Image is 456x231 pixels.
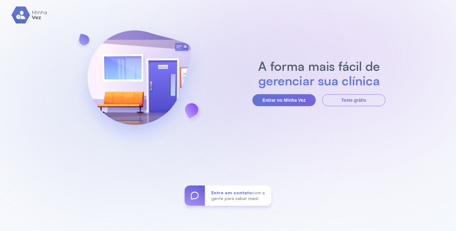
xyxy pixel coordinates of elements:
[211,190,252,195] span: Entre em contato
[205,185,271,206] div: com a gente para saber mais!
[322,94,385,106] button: Teste grátis
[71,14,207,151] img: banner-login.svg
[255,73,383,88] h2: gerenciar sua clínica
[185,185,271,206] a: Entre em contatocom a gente para saber mais!
[11,6,48,24] img: logo.svg
[255,59,383,73] h2: A forma mais fácil de
[252,94,316,106] button: Entrar no Minha Vez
